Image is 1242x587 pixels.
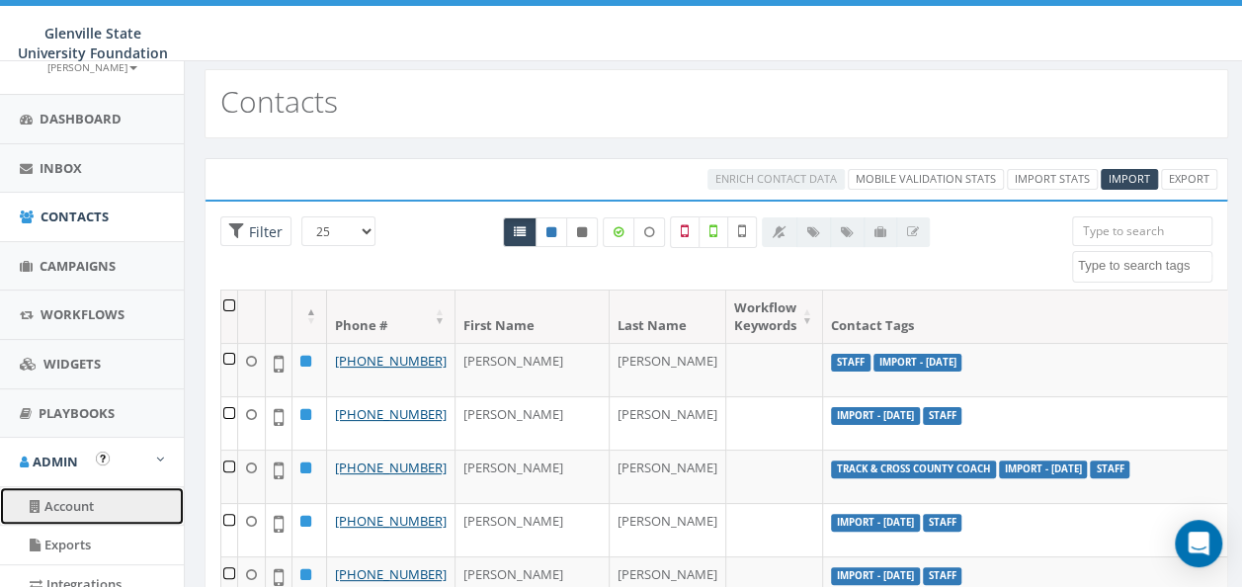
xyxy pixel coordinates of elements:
[1109,171,1150,186] span: Import
[999,461,1088,478] label: Import - [DATE]
[566,217,598,247] a: Opted Out
[726,291,823,343] th: Workflow Keywords: activate to sort column ascending
[40,159,82,177] span: Inbox
[455,396,610,450] td: [PERSON_NAME]
[41,305,124,323] span: Workflows
[335,405,447,423] a: [PHONE_NUMBER]
[335,352,447,370] a: [PHONE_NUMBER]
[47,60,137,74] small: [PERSON_NAME]
[699,216,728,248] label: Validated
[33,453,78,470] span: Admin
[536,217,567,247] a: Active
[1175,520,1222,567] div: Open Intercom Messenger
[546,226,556,238] i: This phone number is subscribed and will receive texts.
[831,354,870,372] label: Staff
[96,452,110,465] button: Open In-App Guide
[244,222,283,241] span: Filter
[823,291,1237,343] th: Contact Tags
[43,355,101,373] span: Widgets
[41,208,109,225] span: Contacts
[633,217,665,247] label: Data not Enriched
[220,85,338,118] h2: Contacts
[1072,216,1212,246] input: Type to search
[335,459,447,476] a: [PHONE_NUMBER]
[455,450,610,503] td: [PERSON_NAME]
[18,24,168,62] span: Glenville State University Foundation
[40,257,116,275] span: Campaigns
[831,461,996,478] label: Track & Cross County Coach
[670,216,700,248] label: Not a Mobile
[577,226,587,238] i: This phone number is unsubscribed and has opted-out of all texts.
[603,217,634,247] label: Data Enriched
[923,407,962,425] label: Staff
[1161,169,1217,190] a: Export
[1078,257,1211,275] textarea: Search
[335,512,447,530] a: [PHONE_NUMBER]
[455,291,610,343] th: First Name
[831,407,920,425] label: Import - [DATE]
[848,169,1004,190] a: Mobile Validation Stats
[923,514,962,532] label: Staff
[1101,169,1158,190] a: Import
[47,57,137,75] a: [PERSON_NAME]
[335,565,447,583] a: [PHONE_NUMBER]
[503,217,537,247] a: All contacts
[40,110,122,127] span: Dashboard
[610,396,726,450] td: [PERSON_NAME]
[1109,171,1150,186] span: CSV files only
[220,216,291,247] span: Advance Filter
[1007,169,1098,190] a: Import Stats
[1090,461,1129,478] label: Staff
[923,567,962,585] label: Staff
[610,291,726,343] th: Last Name
[455,343,610,396] td: [PERSON_NAME]
[610,450,726,503] td: [PERSON_NAME]
[610,503,726,556] td: [PERSON_NAME]
[39,404,115,422] span: Playbooks
[873,354,962,372] label: Import - [DATE]
[327,291,455,343] th: Phone #: activate to sort column ascending
[831,567,920,585] label: Import - [DATE]
[727,216,757,248] label: Not Validated
[831,514,920,532] label: Import - [DATE]
[455,503,610,556] td: [PERSON_NAME]
[610,343,726,396] td: [PERSON_NAME]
